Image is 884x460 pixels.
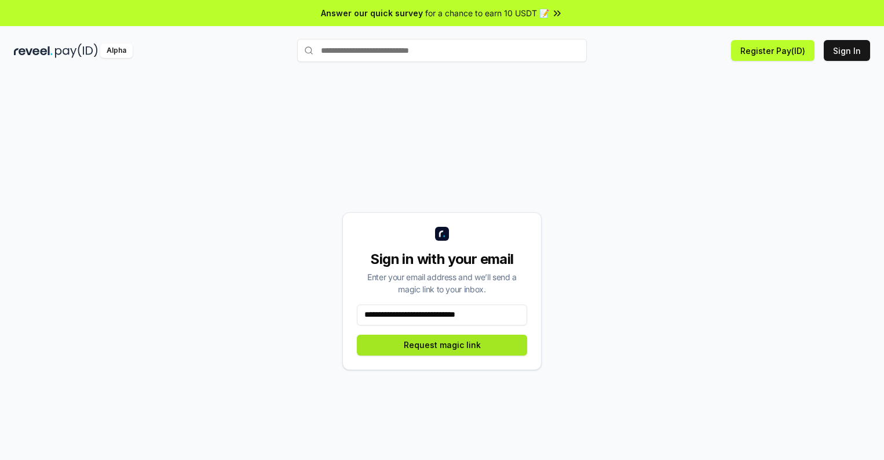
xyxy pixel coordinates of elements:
div: Enter your email address and we’ll send a magic link to your inbox. [357,271,527,295]
span: for a chance to earn 10 USDT 📝 [425,7,549,19]
img: logo_small [435,227,449,241]
div: Alpha [100,44,133,58]
button: Register Pay(ID) [731,40,814,61]
div: Sign in with your email [357,250,527,269]
img: pay_id [55,44,98,58]
img: reveel_dark [14,44,53,58]
button: Request magic link [357,335,527,356]
span: Answer our quick survey [321,7,423,19]
button: Sign In [824,40,870,61]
